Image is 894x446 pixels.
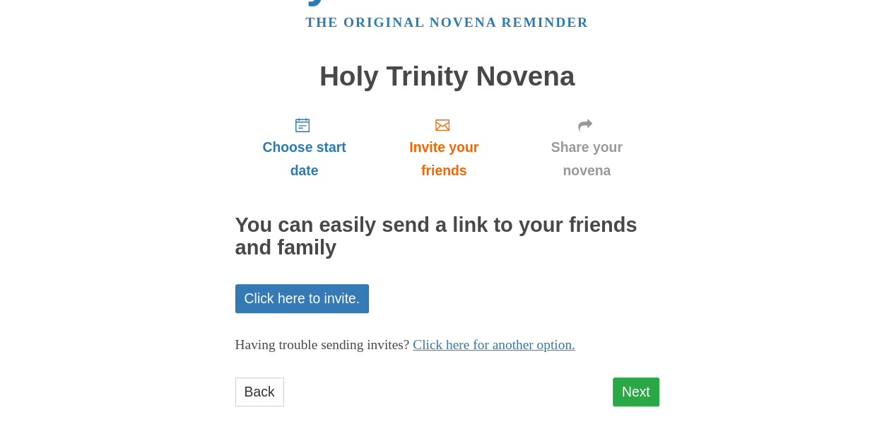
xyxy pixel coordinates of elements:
[235,61,659,92] h1: Holy Trinity Novena
[235,284,370,313] a: Click here to invite.
[235,105,374,189] a: Choose start date
[235,337,410,352] span: Having trouble sending invites?
[413,337,575,352] a: Click here for another option.
[249,136,360,182] span: Choose start date
[235,214,659,259] h2: You can easily send a link to your friends and family
[387,136,500,182] span: Invite your friends
[373,105,514,189] a: Invite your friends
[305,15,589,30] a: The original novena reminder
[235,377,284,406] a: Back
[613,377,659,406] a: Next
[514,105,659,189] a: Share your novena
[529,136,645,182] span: Share your novena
